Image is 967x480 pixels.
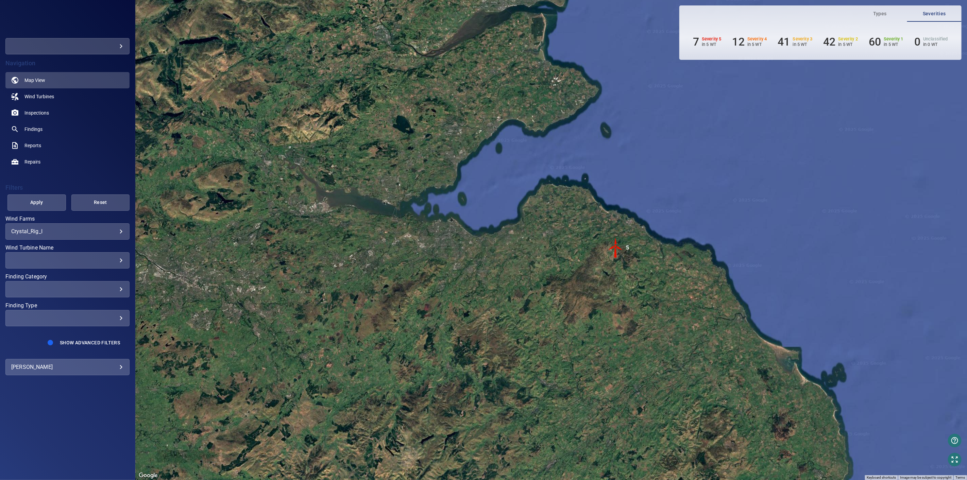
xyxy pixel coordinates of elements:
[702,37,722,41] h6: Severity 5
[5,216,130,222] label: Wind Farms
[778,35,790,48] h6: 41
[867,475,896,480] button: Keyboard shortcuts
[5,184,130,191] h4: Filters
[24,109,49,116] span: Inspections
[869,35,903,48] li: Severity 1
[24,142,41,149] span: Reports
[5,245,130,251] label: Wind Turbine Name
[5,281,130,297] div: Finding Category
[5,88,130,105] a: windturbines noActive
[747,42,767,47] p: in 5 WT
[606,238,626,258] img: windFarmIconCat5.svg
[5,72,130,88] a: map active
[16,198,57,207] span: Apply
[732,35,745,48] h6: 12
[693,35,722,48] li: Severity 5
[693,35,699,48] h6: 7
[823,35,835,48] h6: 42
[5,38,130,54] div: fullcirclenaturalpower
[869,35,881,48] h6: 60
[137,471,159,480] a: Open this area in Google Maps (opens a new window)
[838,42,858,47] p: in 5 WT
[24,93,54,100] span: Wind Turbines
[71,194,130,211] button: Reset
[137,471,159,480] img: Google
[857,10,903,18] span: Types
[5,223,130,240] div: Wind Farms
[606,238,626,259] gmp-advanced-marker: 5
[900,476,951,479] span: Image may be subject to copyright
[626,238,629,258] div: 5
[5,154,130,170] a: repairs noActive
[7,194,66,211] button: Apply
[60,340,120,345] span: Show Advanced Filters
[884,37,904,41] h6: Severity 1
[5,60,130,67] h4: Navigation
[11,228,124,235] div: Crystal_Rig_I
[823,35,858,48] li: Severity 2
[5,303,130,308] label: Finding Type
[11,362,124,373] div: [PERSON_NAME]
[747,37,767,41] h6: Severity 4
[914,35,948,48] li: Severity Unclassified
[5,121,130,137] a: findings noActive
[793,42,813,47] p: in 5 WT
[5,274,130,279] label: Finding Category
[914,35,920,48] h6: 0
[80,198,121,207] span: Reset
[955,476,965,479] a: Terms (opens in new tab)
[793,37,813,41] h6: Severity 3
[5,310,130,326] div: Finding Type
[24,126,43,133] span: Findings
[702,42,722,47] p: in 5 WT
[37,17,99,24] img: fullcirclenaturalpower-logo
[5,105,130,121] a: inspections noActive
[923,42,948,47] p: in 0 WT
[911,10,957,18] span: Severities
[884,42,904,47] p: in 5 WT
[24,158,40,165] span: Repairs
[5,137,130,154] a: reports noActive
[5,252,130,269] div: Wind Turbine Name
[838,37,858,41] h6: Severity 2
[923,37,948,41] h6: Unclassified
[56,337,124,348] button: Show Advanced Filters
[24,77,45,84] span: Map View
